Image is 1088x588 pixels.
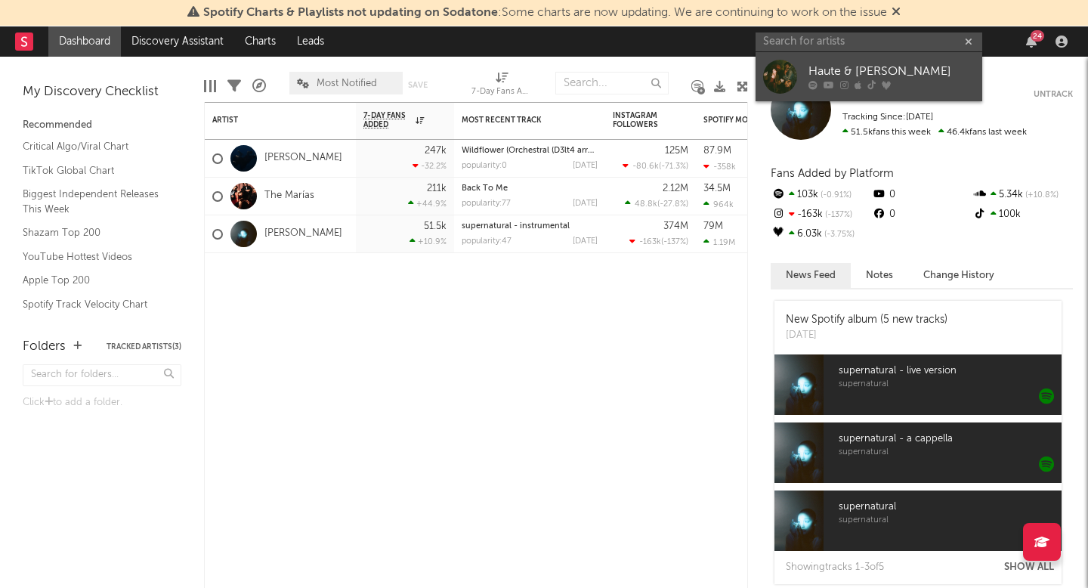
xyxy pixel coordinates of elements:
div: [DATE] [573,237,598,246]
span: supernatural [839,448,1062,457]
div: 374M [663,221,688,231]
span: supernatural - a cappella [839,430,1062,448]
div: 2.12M [663,184,688,193]
div: Instagram Followers [613,111,666,129]
div: +10.9 % [410,237,447,246]
div: My Discovery Checklist [23,83,181,101]
span: Tracking Since: [DATE] [842,113,933,122]
span: -80.6k [632,162,659,171]
div: Back To Me [462,184,598,193]
div: [DATE] [573,162,598,170]
a: Shazam Top 200 [23,224,166,241]
span: -137 % [663,238,686,246]
a: YouTube Hottest Videos [23,249,166,265]
button: 24 [1026,36,1037,48]
div: 964k [703,200,734,209]
span: 48.8k [635,200,657,209]
span: supernatural [839,380,1062,389]
a: Dashboard [48,26,121,57]
div: 7-Day Fans Added (7-Day Fans Added) [471,64,532,108]
button: News Feed [771,263,851,288]
div: 103k [771,185,871,205]
div: ( ) [629,237,688,246]
span: Fans Added by Platform [771,168,894,179]
span: -137 % [823,211,852,219]
span: supernatural [839,516,1062,525]
div: Most Recent Track [462,116,575,125]
div: 24 [1031,30,1044,42]
div: A&R Pipeline [252,64,266,108]
input: Search... [555,72,669,94]
span: -0.91 % [818,191,852,200]
div: popularity: 47 [462,237,512,246]
a: Leads [286,26,335,57]
div: ( ) [623,161,688,171]
div: 7-Day Fans Added (7-Day Fans Added) [471,83,532,101]
div: Showing track s 1- 3 of 5 [786,559,884,577]
span: +10.8 % [1023,191,1059,200]
a: The Marías [264,190,314,203]
div: popularity: 77 [462,200,511,208]
div: Folders [23,338,66,356]
a: Wildflower (Orchestral (D3lt4 arrang.) [462,147,607,155]
input: Search for folders... [23,364,181,386]
div: +44.9 % [408,199,447,209]
div: [DATE] [573,200,598,208]
span: 51.5k fans this week [842,128,931,137]
a: [PERSON_NAME] [264,227,342,240]
span: Most Notified [317,79,377,88]
span: -27.8 % [660,200,686,209]
div: -163k [771,205,871,224]
div: [DATE] [786,328,947,343]
a: [PERSON_NAME] [264,152,342,165]
div: 34.5M [703,184,731,193]
div: Haute & [PERSON_NAME] [808,63,975,81]
div: New Spotify album (5 new tracks) [786,312,947,328]
span: -71.3 % [661,162,686,171]
a: Charts [234,26,286,57]
div: Spotify Monthly Listeners [703,116,817,125]
a: Apple Top 200 [23,272,166,289]
div: 5.34k [972,185,1073,205]
div: 0 [871,185,972,205]
div: 100k [972,205,1073,224]
span: 7-Day Fans Added [363,111,412,129]
a: Haute & [PERSON_NAME] [756,52,982,101]
div: Edit Columns [204,64,216,108]
div: 79M [703,221,723,231]
a: TikTok Global Chart [23,162,166,179]
div: 87.9M [703,146,731,156]
div: Filters [227,64,241,108]
a: Spotify Track Velocity Chart [23,296,166,313]
div: Wildflower (Orchestral (D3lt4 arrang.) [462,147,598,155]
button: Save [408,81,428,89]
a: Back To Me [462,184,508,193]
button: Change History [908,263,1009,288]
div: 211k [427,184,447,193]
div: 6.03k [771,224,871,244]
div: 125M [665,146,688,156]
a: Discovery Assistant [121,26,234,57]
span: -163k [639,238,661,246]
div: Click to add a folder. [23,394,181,412]
button: Untrack [1034,87,1073,102]
input: Search for artists [756,32,982,51]
span: Spotify Charts & Playlists not updating on Sodatone [203,7,498,19]
div: supernatural - instrumental [462,222,598,231]
div: 1.19M [703,237,735,247]
div: -32.2 % [413,161,447,171]
span: supernatural - live version [839,362,1062,380]
span: Dismiss [892,7,901,19]
div: 51.5k [424,221,447,231]
span: -3.75 % [822,231,855,239]
div: Artist [212,116,326,125]
a: supernatural - instrumental [462,222,570,231]
a: Critical Algo/Viral Chart [23,138,166,155]
div: popularity: 0 [462,162,507,170]
a: Biggest Independent Releases This Week [23,186,166,217]
span: supernatural [839,498,1062,516]
div: Recommended [23,116,181,135]
div: 0 [871,205,972,224]
div: -358k [703,162,736,172]
button: Notes [851,263,908,288]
